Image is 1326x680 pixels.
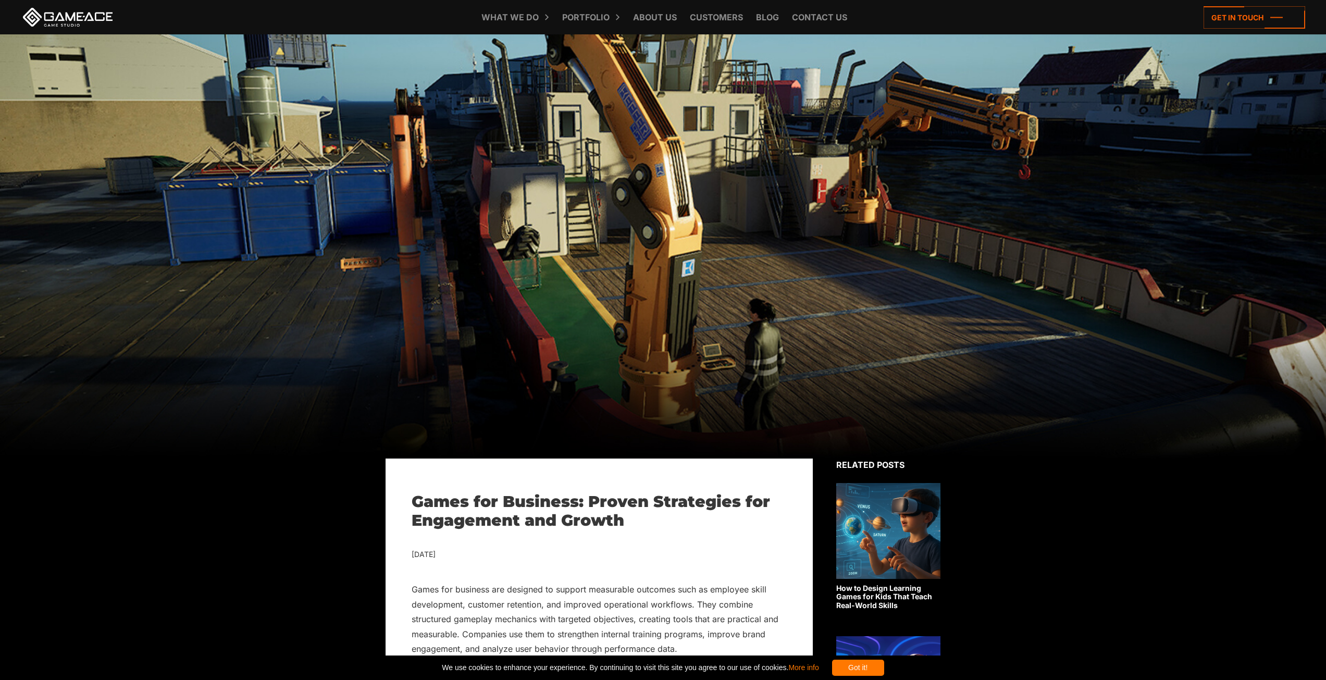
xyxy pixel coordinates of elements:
[832,660,884,676] div: Got it!
[412,582,787,656] p: Games for business are designed to support measurable outcomes such as employee skill development...
[836,459,940,471] div: Related posts
[412,548,787,561] div: [DATE]
[442,660,819,676] span: We use cookies to enhance your experience. By continuing to visit this site you agree to our use ...
[788,663,819,672] a: More info
[836,483,940,578] img: Related
[1204,6,1305,29] a: Get in touch
[412,492,787,530] h1: Games for Business: Proven Strategies for Engagement and Growth
[836,483,940,610] a: How to Design Learning Games for Kids That Teach Real-World Skills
